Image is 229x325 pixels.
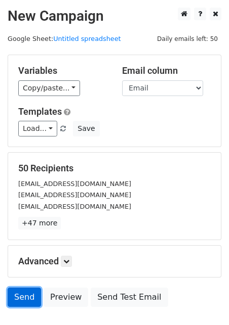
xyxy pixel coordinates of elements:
h2: New Campaign [8,8,221,25]
a: Send Test Email [91,288,168,307]
h5: 50 Recipients [18,163,211,174]
a: Templates [18,106,62,117]
a: +47 more [18,217,61,229]
a: Send [8,288,41,307]
a: Daily emails left: 50 [154,35,221,42]
span: Daily emails left: 50 [154,33,221,44]
a: Copy/paste... [18,80,80,96]
iframe: Chat Widget [178,276,229,325]
h5: Variables [18,65,107,76]
small: [EMAIL_ADDRESS][DOMAIN_NAME] [18,191,131,199]
a: Untitled spreadsheet [53,35,121,42]
h5: Advanced [18,256,211,267]
small: [EMAIL_ADDRESS][DOMAIN_NAME] [18,180,131,188]
a: Preview [44,288,88,307]
small: Google Sheet: [8,35,121,42]
small: [EMAIL_ADDRESS][DOMAIN_NAME] [18,203,131,210]
button: Save [73,121,99,136]
h5: Email column [122,65,211,76]
a: Load... [18,121,57,136]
